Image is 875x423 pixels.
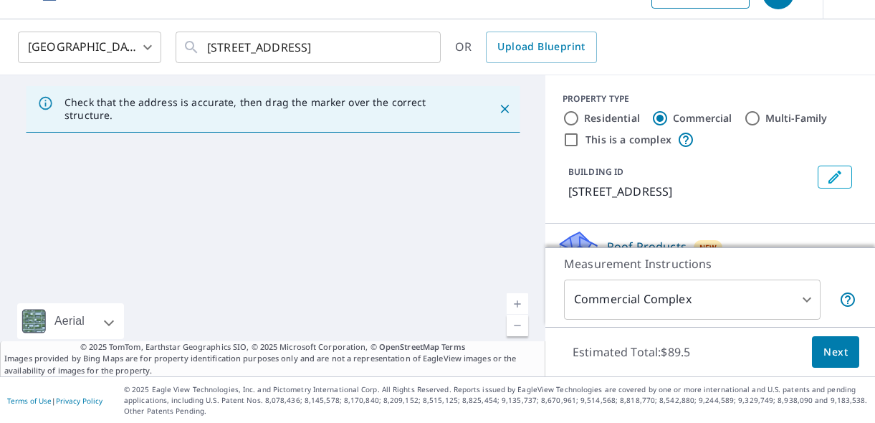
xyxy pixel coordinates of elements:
[561,336,702,368] p: Estimated Total: $89.5
[557,229,864,285] div: Roof ProductsNewPremium with Regular Delivery
[507,293,528,315] a: Current Level 17, Zoom In
[568,183,812,200] p: [STREET_ADDRESS]
[563,92,858,105] div: PROPERTY TYPE
[497,38,585,56] span: Upload Blueprint
[507,315,528,336] a: Current Level 17, Zoom Out
[18,27,161,67] div: [GEOGRAPHIC_DATA]
[564,280,821,320] div: Commercial Complex
[441,341,465,352] a: Terms
[7,396,52,406] a: Terms of Use
[7,396,102,405] p: |
[64,96,472,122] p: Check that the address is accurate, then drag the marker over the correct structure.
[839,291,856,308] span: Each building may require a separate measurement report; if so, your account will be billed per r...
[823,343,848,361] span: Next
[486,32,596,63] a: Upload Blueprint
[568,166,623,178] p: BUILDING ID
[584,111,640,125] label: Residential
[379,341,439,352] a: OpenStreetMap
[607,238,687,255] p: Roof Products
[673,111,732,125] label: Commercial
[765,111,828,125] label: Multi-Family
[56,396,102,406] a: Privacy Policy
[495,100,514,118] button: Close
[50,303,89,339] div: Aerial
[124,384,868,417] p: © 2025 Eagle View Technologies, Inc. and Pictometry International Corp. All Rights Reserved. Repo...
[818,166,852,189] button: Edit building 1
[80,341,465,353] span: © 2025 TomTom, Earthstar Geographics SIO, © 2025 Microsoft Corporation, ©
[17,303,124,339] div: Aerial
[699,242,717,253] span: New
[585,133,671,147] label: This is a complex
[812,336,859,369] button: Next
[207,27,411,67] input: Search by address or latitude-longitude
[455,32,597,63] div: OR
[564,255,856,272] p: Measurement Instructions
